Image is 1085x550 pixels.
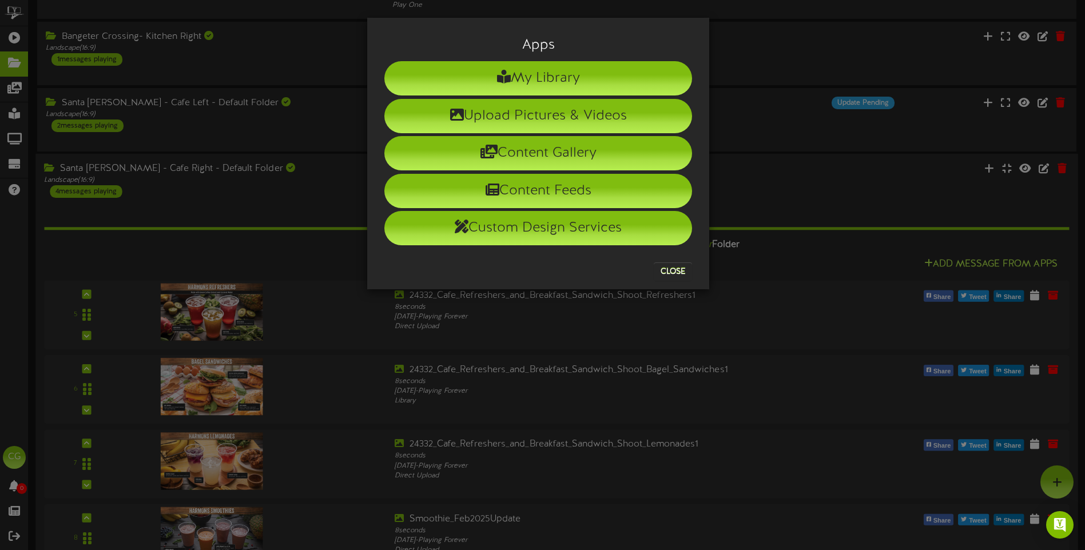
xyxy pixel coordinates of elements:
li: My Library [384,61,692,95]
li: Custom Design Services [384,211,692,245]
h3: Apps [384,38,692,53]
li: Content Feeds [384,174,692,208]
button: Close [654,262,692,281]
div: Open Intercom Messenger [1046,511,1074,539]
li: Content Gallery [384,136,692,170]
li: Upload Pictures & Videos [384,99,692,133]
